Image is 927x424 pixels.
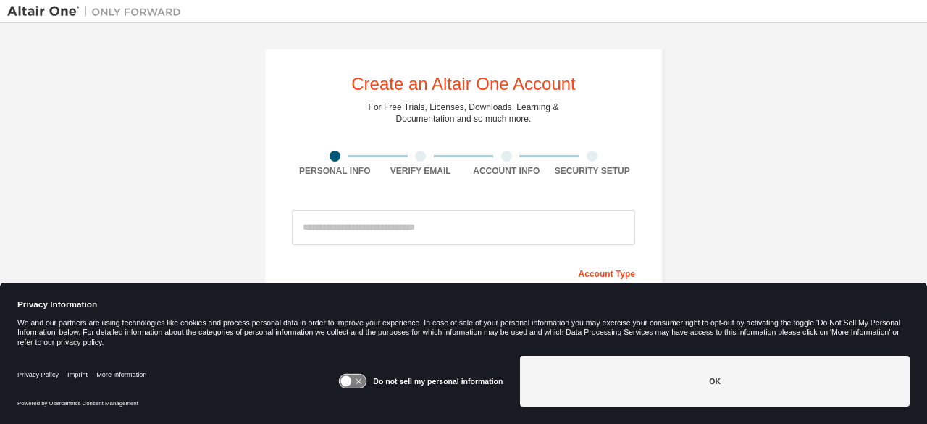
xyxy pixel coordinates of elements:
div: Security Setup [550,165,636,177]
div: For Free Trials, Licenses, Downloads, Learning & Documentation and so much more. [369,101,559,125]
div: Personal Info [292,165,378,177]
img: Altair One [7,4,188,19]
div: Create an Altair One Account [351,75,576,93]
div: Account Type [292,261,635,284]
div: Account Info [463,165,550,177]
div: Verify Email [378,165,464,177]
